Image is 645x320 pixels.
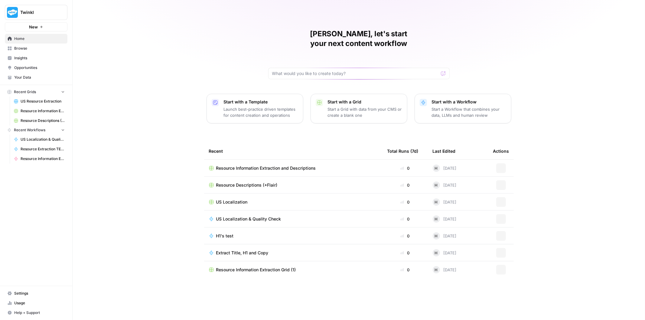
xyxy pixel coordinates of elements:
div: [DATE] [433,215,457,223]
div: [DATE] [433,181,457,189]
a: Settings [5,289,67,298]
div: [DATE] [433,165,457,172]
a: Your Data [5,73,67,82]
span: H [435,250,438,256]
div: Last Edited [433,143,456,159]
span: Recent Grids [14,89,36,95]
div: 0 [387,216,423,222]
span: US Localization & Quality Check [21,137,65,142]
a: Insights [5,53,67,63]
button: Help + Support [5,308,67,318]
a: Browse [5,44,67,53]
a: US Localization [209,199,378,205]
span: Extract Title, H1 and Copy [216,250,269,256]
span: US Resource Extraction [21,99,65,104]
a: H1's test [209,233,378,239]
a: US Localization & Quality Check [209,216,378,222]
a: Resource Descriptions (+Flair) [209,182,378,188]
button: Start with a WorkflowStart a Workflow that combines your data, LLMs and human review [415,94,511,123]
span: H1's test [216,233,234,239]
div: [DATE] [433,249,457,256]
a: Usage [5,298,67,308]
span: Twinkl [20,9,57,15]
button: Workspace: Twinkl [5,5,67,20]
div: Actions [493,143,509,159]
a: Resource Information Extraction Grid (1) [11,106,67,116]
div: Recent [209,143,378,159]
span: Resource Information Extraction Grid (1) [21,108,65,114]
div: [DATE] [433,198,457,206]
div: [DATE] [433,232,457,240]
span: Resource Extraction TEST [21,146,65,152]
span: Resource Descriptions (+Flair) [216,182,278,188]
div: 0 [387,182,423,188]
span: New [29,24,38,30]
div: Total Runs (7d) [387,143,419,159]
p: Start with a Template [224,99,298,105]
p: Start with a Workflow [432,99,506,105]
span: Usage [14,300,65,306]
p: Start a Grid with data from your CMS or create a blank one [328,106,402,118]
span: Resource Information Extraction and Descriptions [216,165,316,171]
p: Start a Workflow that combines your data, LLMs and human review [432,106,506,118]
span: H [435,165,438,171]
span: US Localization [216,199,248,205]
a: US Resource Extraction [11,96,67,106]
div: 0 [387,233,423,239]
span: US Localization & Quality Check [216,216,281,222]
a: Opportunities [5,63,67,73]
span: Home [14,36,65,41]
span: H [435,233,438,239]
a: Home [5,34,67,44]
span: Resource Information Extraction Grid (1) [216,267,296,273]
span: H [435,267,438,273]
a: Extract Title, H1 and Copy [209,250,378,256]
span: H [435,182,438,188]
div: [DATE] [433,266,457,273]
a: Resource Information Extraction Grid (1) [209,267,378,273]
span: Your Data [14,75,65,80]
div: 0 [387,267,423,273]
button: New [5,22,67,31]
div: 0 [387,165,423,171]
p: Start with a Grid [328,99,402,105]
a: Resource Descriptions (+Flair) [11,116,67,126]
span: Help + Support [14,310,65,315]
span: H [435,216,438,222]
span: Insights [14,55,65,61]
button: Recent Workflows [5,126,67,135]
a: Resource Information Extraction and Descriptions [209,165,378,171]
span: Settings [14,291,65,296]
span: Resource Descriptions (+Flair) [21,118,65,123]
h1: [PERSON_NAME], let's start your next content workflow [268,29,450,48]
span: H [435,199,438,205]
input: What would you like to create today? [272,70,438,77]
p: Launch best-practice driven templates for content creation and operations [224,106,298,118]
img: Twinkl Logo [7,7,18,18]
button: Start with a GridStart a Grid with data from your CMS or create a blank one [311,94,407,123]
div: 0 [387,199,423,205]
span: Resource Information Extraction [21,156,65,162]
a: Resource Extraction TEST [11,144,67,154]
span: Recent Workflows [14,127,45,133]
a: US Localization & Quality Check [11,135,67,144]
button: Start with a TemplateLaunch best-practice driven templates for content creation and operations [207,94,303,123]
button: Recent Grids [5,87,67,96]
div: 0 [387,250,423,256]
a: Resource Information Extraction [11,154,67,164]
span: Browse [14,46,65,51]
span: Opportunities [14,65,65,70]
